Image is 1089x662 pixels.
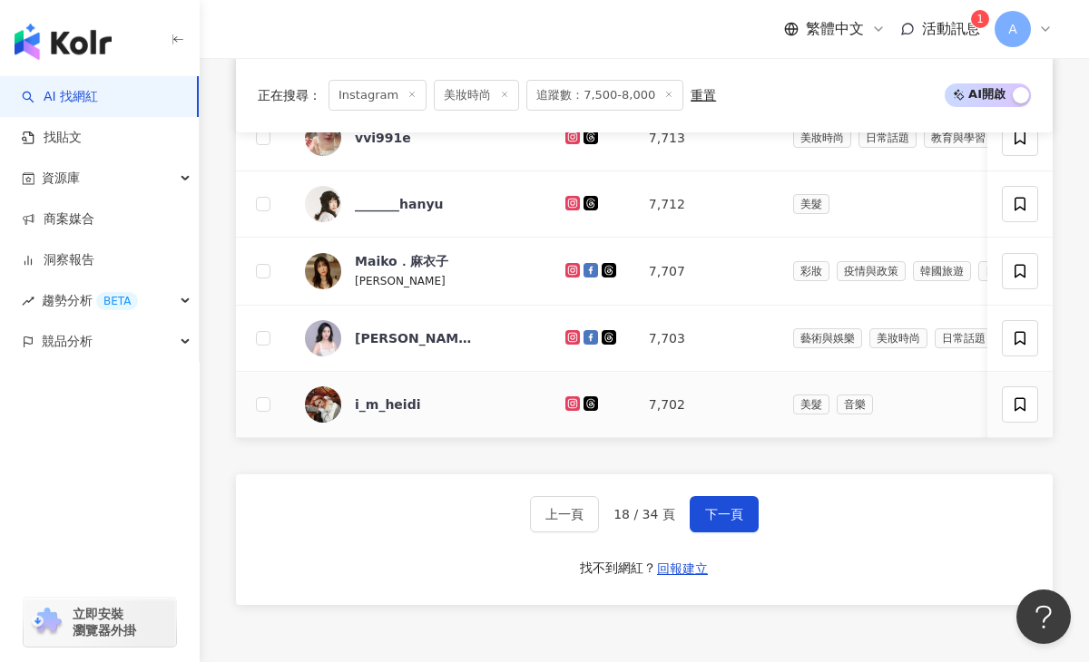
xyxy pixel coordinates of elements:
[258,88,321,102] span: 正在搜尋 ：
[22,251,94,269] a: 洞察報告
[24,598,176,647] a: chrome extension立即安裝 瀏覽器外掛
[545,507,584,521] span: 上一頁
[355,252,448,270] div: Maiko．麻衣子
[305,120,536,156] a: KOL Avatarvvi991e
[634,171,779,238] td: 7,712
[858,128,917,148] span: 日常話題
[806,19,864,39] span: 繁體中文
[793,328,862,348] span: 藝術與娛樂
[935,328,993,348] span: 日常話題
[978,261,1036,281] span: 日常話題
[22,129,82,147] a: 找貼文
[793,261,829,281] span: 彩妝
[42,158,80,199] span: 資源庫
[434,80,519,111] span: 美妝時尚
[305,186,536,222] a: KOL Avatar_______hanyu
[913,261,971,281] span: 韓國旅遊
[355,329,473,347] div: [PERSON_NAME]心
[1016,589,1071,644] iframe: Help Scout Beacon - Open
[793,394,829,414] span: 美髮
[530,496,599,532] button: 上一頁
[305,386,536,423] a: KOL Avatari_m_heidi
[869,328,927,348] span: 美妝時尚
[22,88,98,106] a: searchAI 找網紅
[656,554,709,583] button: 回報建立
[691,88,716,102] div: 重置
[634,238,779,306] td: 7,707
[305,253,341,289] img: KOL Avatar
[22,210,94,229] a: 商案媒合
[42,321,93,362] span: 競品分析
[305,120,341,156] img: KOL Avatar
[305,320,341,356] img: KOL Avatar
[837,394,873,414] span: 音樂
[355,275,446,287] span: [PERSON_NAME]
[355,129,411,147] div: vvi991e
[42,280,138,321] span: 趨勢分析
[305,186,341,222] img: KOL Avatar
[837,261,906,281] span: 疫情與政策
[793,194,829,214] span: 美髮
[73,606,136,638] span: 立即安裝 瀏覽器外掛
[22,295,34,307] span: rise
[634,105,779,171] td: 7,713
[305,320,536,356] a: KOL Avatar[PERSON_NAME]心
[793,128,851,148] span: 美妝時尚
[613,507,675,521] span: 18 / 34 頁
[705,507,743,521] span: 下一頁
[96,292,138,310] div: BETA
[971,10,989,28] sup: 1
[634,306,779,372] td: 7,703
[305,386,341,423] img: KOL Avatar
[634,372,779,438] td: 7,702
[657,561,708,576] span: 回報建立
[15,24,112,60] img: logo
[690,496,759,532] button: 下一頁
[305,252,536,290] a: KOL AvatarMaiko．麻衣子[PERSON_NAME]
[526,80,683,111] span: 追蹤數：7,500-8,000
[29,608,64,637] img: chrome extension
[976,13,984,25] span: 1
[355,395,420,414] div: i_m_heidi
[329,80,427,111] span: Instagram
[1008,19,1017,39] span: A
[355,195,443,213] div: _______hanyu
[924,128,993,148] span: 教育與學習
[580,560,656,578] div: 找不到網紅？
[922,20,980,37] span: 活動訊息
